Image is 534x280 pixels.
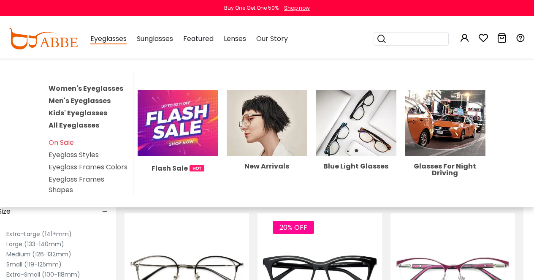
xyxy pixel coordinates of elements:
[49,84,123,93] a: Women's Eyeglasses
[405,163,485,177] div: Glasses For Night Driving
[227,90,307,157] img: New Arrivals
[102,201,108,222] span: -
[6,249,71,259] label: Medium (126-132mm)
[224,34,246,43] span: Lenses
[280,4,310,11] a: Shop now
[316,118,396,170] a: Blue Light Glasses
[224,4,279,12] div: Buy One Get One 50%
[152,163,188,174] span: Flash Sale
[49,96,111,106] a: Men's Eyeglasses
[8,28,78,49] img: abbeglasses.com
[137,34,173,43] span: Sunglasses
[316,90,396,157] img: Blue Light Glasses
[49,174,104,195] a: Eyeglass Frames Shapes
[273,221,314,234] span: 20% OFF
[138,90,218,157] img: Flash Sale
[316,163,396,170] div: Blue Light Glasses
[6,269,80,280] label: Extra-Small (100-118mm)
[227,163,307,170] div: New Arrivals
[49,138,74,147] a: On Sale
[256,34,288,43] span: Our Story
[49,108,107,118] a: Kids' Eyeglasses
[49,162,127,172] a: Eyeglass Frames Colors
[405,90,485,157] img: Glasses For Night Driving
[284,4,310,12] div: Shop now
[49,120,99,130] a: All Eyeglasses
[405,118,485,177] a: Glasses For Night Driving
[6,259,62,269] label: Small (119-125mm)
[190,165,204,171] img: 1724998894317IetNH.gif
[49,150,99,160] a: Eyeglass Styles
[6,229,72,239] label: Extra-Large (141+mm)
[138,118,218,174] a: Flash Sale
[227,118,307,170] a: New Arrivals
[183,34,214,43] span: Featured
[6,239,64,249] label: Large (133-140mm)
[90,34,127,44] span: Eyeglasses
